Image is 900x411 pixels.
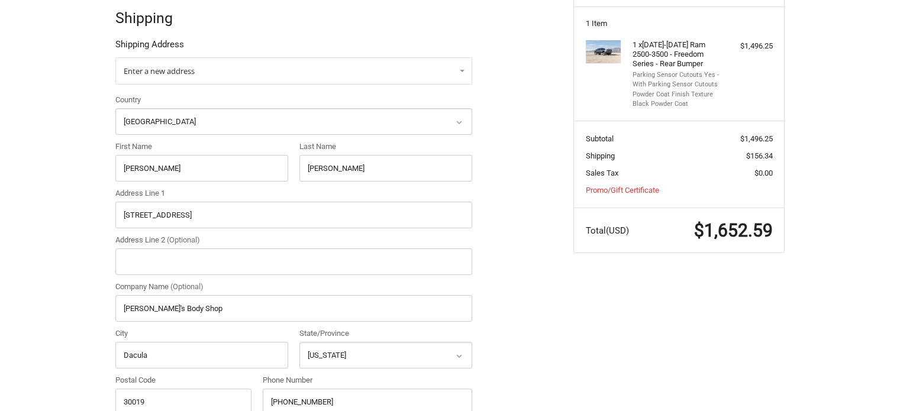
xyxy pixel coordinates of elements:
iframe: Chat Widget [841,354,900,411]
span: $1,652.59 [694,220,773,241]
small: (Optional) [170,282,204,291]
h2: Shipping [115,9,185,27]
span: Subtotal [586,134,614,143]
label: Address Line 1 [115,187,472,199]
a: Enter or select a different address [115,57,472,85]
label: State/Province [299,328,472,339]
label: Last Name [299,141,472,153]
label: Phone Number [263,374,472,386]
span: $156.34 [746,151,773,160]
label: Postal Code [115,374,251,386]
label: City [115,328,288,339]
div: $1,496.25 [726,40,773,52]
span: Sales Tax [586,169,618,177]
span: $1,496.25 [740,134,773,143]
a: Promo/Gift Certificate [586,186,659,195]
span: Total (USD) [586,225,629,236]
li: Parking Sensor Cutouts Yes - With Parking Sensor Cutouts [633,70,723,90]
label: Company Name [115,281,472,293]
span: $0.00 [754,169,773,177]
li: Powder Coat Finish Texture Black Powder Coat [633,90,723,109]
label: First Name [115,141,288,153]
label: Address Line 2 [115,234,472,246]
small: (Optional) [167,235,200,244]
span: Enter a new address [124,66,195,76]
legend: Shipping Address [115,38,184,57]
span: Shipping [586,151,615,160]
h3: 1 Item [586,19,773,28]
label: Country [115,94,472,106]
h4: 1 x [DATE]-[DATE] Ram 2500-3500 - Freedom Series - Rear Bumper [633,40,723,69]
